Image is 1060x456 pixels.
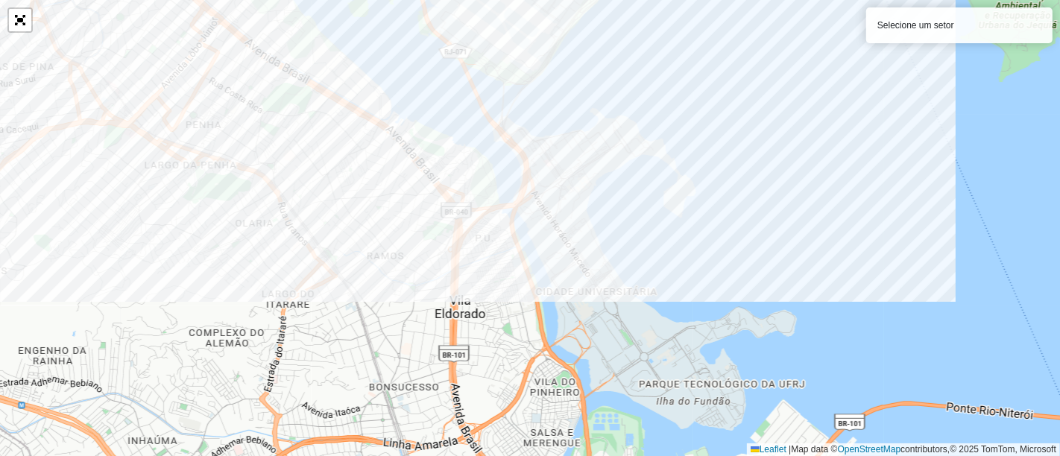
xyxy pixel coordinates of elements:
[751,444,786,455] a: Leaflet
[747,443,1060,456] div: Map data © contributors,© 2025 TomTom, Microsoft
[866,7,1053,43] div: Selecione um setor
[838,444,901,455] a: OpenStreetMap
[789,444,791,455] span: |
[9,9,31,31] a: Abrir mapa em tela cheia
